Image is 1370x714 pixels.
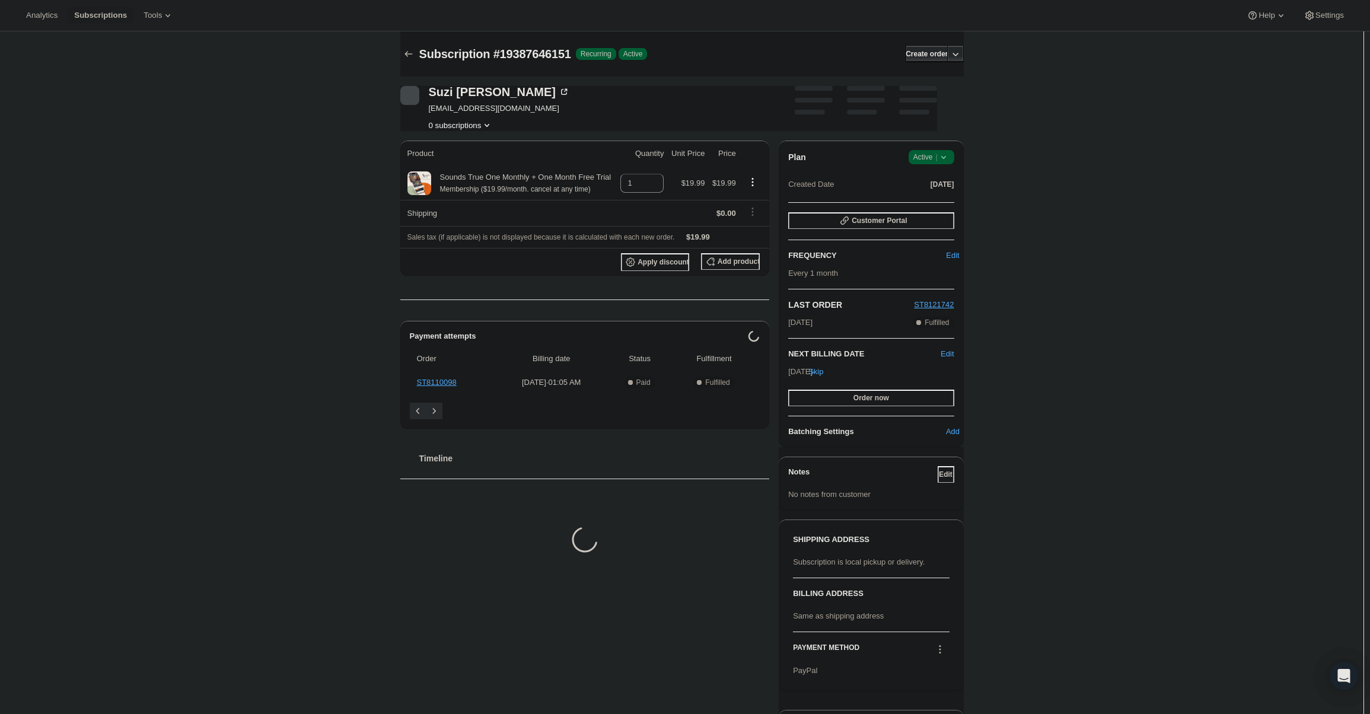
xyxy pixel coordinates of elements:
[788,269,838,278] span: Every 1 month
[906,46,948,62] button: Create order
[945,422,961,441] button: Add
[144,11,162,20] span: Tools
[686,232,710,241] span: $19.99
[676,353,753,365] span: Fulfillment
[788,490,871,499] span: No notes from customer
[718,257,760,266] span: Add product
[853,393,889,403] span: Order now
[941,348,954,360] button: Edit
[852,216,907,225] span: Customer Portal
[788,212,954,229] button: Customer Portal
[931,176,954,193] button: [DATE]
[793,588,949,600] h3: BILLING ADDRESS
[788,466,937,483] h3: Notes
[667,141,708,167] th: Unit Price
[681,179,705,187] span: $19.99
[499,377,604,388] span: [DATE] · 01:05 AM
[617,141,668,167] th: Quantity
[931,180,954,189] span: [DATE]
[638,257,689,267] span: Apply discount
[400,141,617,167] th: Product
[67,7,134,24] button: Subscriptions
[946,426,960,438] span: Add
[429,103,570,114] span: [EMAIL_ADDRESS][DOMAIN_NAME]
[581,49,611,59] span: Recurring
[788,179,834,190] span: Created Date
[788,367,817,376] span: [DATE] ·
[743,176,762,189] button: Product actions
[431,171,611,195] div: Sounds True One Monthly + One Month Free Trial
[914,299,954,311] button: ST8121742
[1296,7,1351,24] button: Settings
[793,557,925,566] span: Subscription is local pickup or delivery.
[914,300,954,309] a: ST8121742
[939,470,952,479] span: Edit
[793,666,817,675] span: PayPal
[705,378,729,387] span: Fulfilled
[1240,7,1293,24] button: Help
[793,643,859,659] h3: PAYMENT METHOD
[407,233,675,241] span: Sales tax (if applicable) is not displayed because it is calculated with each new order.
[925,318,949,327] span: Fulfilled
[410,346,496,372] th: Order
[945,246,961,265] button: Edit
[407,171,431,195] img: product img
[419,452,770,464] h2: Timeline
[793,534,949,546] h3: SHIPPING ADDRESS
[136,7,181,24] button: Tools
[701,253,760,270] button: Add product
[788,426,951,438] h6: Batching Settings
[417,378,457,387] a: ST8110098
[808,366,823,378] span: Skip
[410,330,748,342] h2: Payment attempts
[499,353,604,365] span: Billing date
[788,250,951,262] h2: FREQUENCY
[716,209,736,218] span: $0.00
[429,119,493,131] button: Product actions
[788,151,806,163] h2: Plan
[611,353,668,365] span: Status
[788,348,941,360] h2: NEXT BILLING DATE
[708,141,739,167] th: Price
[712,179,736,187] span: $19.99
[793,611,884,620] span: Same as shipping address
[935,152,937,162] span: |
[788,299,914,311] h2: LAST ORDER
[1315,11,1344,20] span: Settings
[623,49,643,59] span: Active
[913,151,950,163] span: Active
[19,7,65,24] button: Analytics
[74,11,127,20] span: Subscriptions
[808,362,824,381] button: Skip
[743,205,762,218] button: Shipping actions
[946,250,959,262] span: Edit
[400,86,419,105] span: Suzi Snyder
[906,49,948,59] span: Create order
[400,200,617,226] th: Shipping
[788,317,813,329] span: [DATE]
[419,47,571,60] span: Subscription #19387646151
[938,466,954,483] button: Edit
[400,46,417,62] button: Subscriptions
[788,390,954,406] button: Order now
[440,185,591,193] small: Membership ($19.99/month. cancel at any time)
[636,378,651,387] span: Paid
[410,403,760,419] nav: Pagination
[26,11,58,20] span: Analytics
[429,86,570,98] div: Suzi [PERSON_NAME]
[621,253,689,271] button: Apply discount
[1330,662,1358,690] div: Open Intercom Messenger
[1259,11,1275,20] span: Help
